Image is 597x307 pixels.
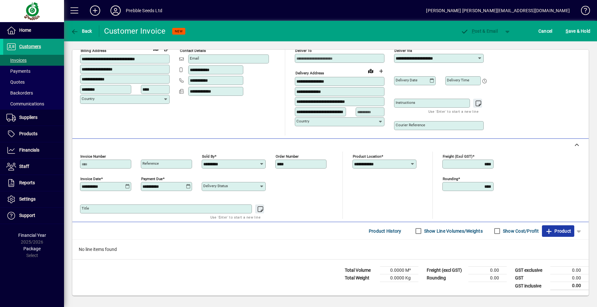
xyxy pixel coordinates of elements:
span: Product [545,226,571,236]
div: [PERSON_NAME] [PERSON_NAME][EMAIL_ADDRESS][DOMAIN_NAME] [426,5,570,16]
td: 0.00 [550,274,589,282]
button: Save & Hold [564,25,592,37]
mat-label: Invoice date [80,177,101,181]
button: Post & Email [457,25,501,37]
button: Product History [366,225,404,237]
span: Reports [19,180,35,185]
mat-label: Email [190,56,199,61]
span: Back [71,29,92,34]
mat-label: Rounding [443,177,458,181]
span: Payments [6,69,30,74]
span: Invoices [6,58,27,63]
mat-label: Invoice number [80,154,106,159]
mat-label: Deliver To [295,48,312,53]
app-page-header-button: Back [64,25,99,37]
mat-label: Delivery time [447,78,469,82]
a: Knowledge Base [576,1,589,22]
mat-label: Payment due [141,177,163,181]
mat-label: Delivery status [203,184,228,188]
span: Financial Year [18,233,46,238]
span: Package [23,246,41,251]
mat-label: Freight (excl GST) [443,154,472,159]
mat-label: Deliver via [394,48,412,53]
td: GST [512,274,550,282]
span: Customers [19,44,41,49]
a: Staff [3,159,64,175]
label: Show Cost/Profit [502,228,539,234]
td: 0.0000 Kg [380,274,418,282]
mat-label: Courier Reference [396,123,425,127]
a: Reports [3,175,64,191]
td: GST inclusive [512,282,550,290]
span: NEW [175,29,183,33]
a: View on map [366,66,376,76]
button: Product [542,225,574,237]
mat-label: Reference [142,161,159,166]
td: GST exclusive [512,267,550,274]
a: Financials [3,142,64,158]
span: Suppliers [19,115,37,120]
a: Quotes [3,77,64,87]
td: 0.00 [550,282,589,290]
mat-label: Product location [353,154,381,159]
mat-label: Title [82,206,89,211]
a: Home [3,22,64,38]
a: Products [3,126,64,142]
mat-label: Country [296,119,309,123]
a: Payments [3,66,64,77]
td: Rounding [424,274,468,282]
span: Product History [369,226,401,236]
span: Settings [19,196,36,202]
td: 0.00 [468,267,507,274]
button: Choose address [376,66,386,76]
mat-label: Delivery date [396,78,417,82]
button: Copy to Delivery address [161,44,171,54]
button: Back [69,25,94,37]
a: Backorders [3,87,64,98]
td: Total Volume [342,267,380,274]
span: P [472,29,475,34]
span: Backorders [6,90,33,95]
td: 0.00 [468,274,507,282]
span: Staff [19,164,29,169]
a: Settings [3,191,64,207]
span: Products [19,131,37,136]
mat-hint: Use 'Enter' to start a new line [428,108,479,115]
span: ave & Hold [566,26,590,36]
span: Communications [6,101,44,106]
span: ost & Email [461,29,498,34]
a: Support [3,208,64,224]
span: Home [19,28,31,33]
mat-label: Instructions [396,100,415,105]
td: Total Weight [342,274,380,282]
mat-label: Order number [276,154,299,159]
label: Show Line Volumes/Weights [423,228,483,234]
mat-label: Sold by [202,154,214,159]
span: S [566,29,568,34]
span: Cancel [538,26,553,36]
button: Add [85,5,105,16]
span: Quotes [6,79,25,85]
td: 0.0000 M³ [380,267,418,274]
mat-label: Country [82,96,94,101]
mat-hint: Use 'Enter' to start a new line [210,213,261,221]
div: Prebble Seeds Ltd [126,5,162,16]
td: Freight (excl GST) [424,267,468,274]
span: Financials [19,147,39,153]
button: Profile [105,5,126,16]
a: View on map [151,43,161,54]
div: No line items found [72,240,589,259]
a: Invoices [3,55,64,66]
button: Cancel [537,25,554,37]
td: 0.00 [550,267,589,274]
a: Communications [3,98,64,109]
a: Suppliers [3,110,64,126]
span: Support [19,213,35,218]
div: Customer Invoice [104,26,166,36]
